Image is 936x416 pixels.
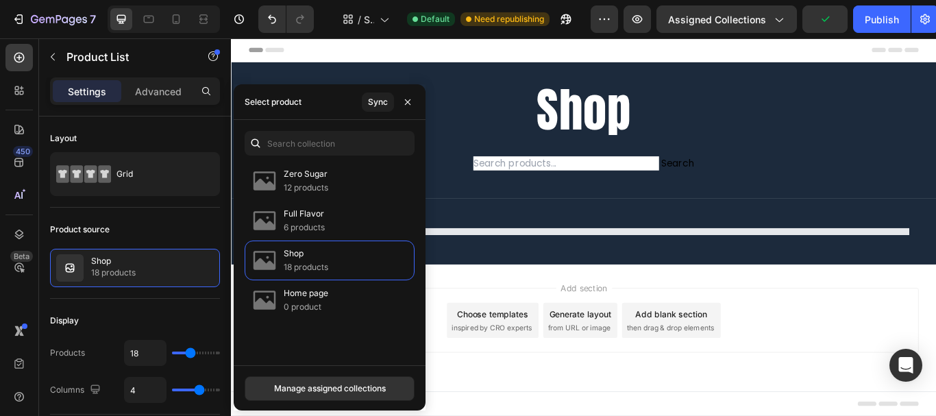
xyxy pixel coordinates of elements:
[362,93,394,112] button: Sync
[889,349,922,382] div: Open Intercom Messenger
[284,207,325,221] p: Full Flavor
[474,13,544,25] span: Need republishing
[13,146,33,157] div: 450
[421,13,449,25] span: Default
[251,286,278,314] img: collections
[284,221,325,234] p: 6 products
[91,266,136,280] p: 18 products
[56,254,84,282] img: collection feature img
[50,347,85,359] div: Products
[135,84,182,99] p: Advanced
[284,286,328,300] p: Home page
[668,12,766,27] span: Assigned Collections
[853,5,911,33] button: Publish
[364,12,374,27] span: Shop Page (All Collection) Main
[264,315,347,329] div: Choose templates
[66,49,183,65] p: Product List
[5,5,102,33] button: 7
[369,332,443,344] span: from URL or image
[251,247,278,274] img: collections
[90,11,96,27] p: 7
[284,260,328,274] p: 18 products
[368,96,388,108] div: Sync
[258,5,314,33] div: Undo/Redo
[50,381,103,400] div: Columns
[21,50,802,116] h2: Shop
[358,12,361,27] span: /
[10,251,33,262] div: Beta
[371,315,443,329] div: Generate layout
[91,256,136,266] p: Shop
[257,332,351,344] span: inspired by CRO experts
[865,12,899,27] div: Publish
[282,138,499,154] input: Search products...
[284,300,328,314] p: 0 product
[68,84,106,99] p: Settings
[50,223,110,236] div: Product source
[471,315,555,329] div: Add blank section
[251,167,278,195] img: collections
[125,341,166,365] input: Auto
[461,332,563,344] span: then drag & drop elements
[245,131,415,156] input: Search collection
[284,181,328,195] p: 12 products
[116,158,200,190] div: Grid
[656,5,797,33] button: Assigned Collections
[502,138,540,154] button: Search
[379,284,444,298] span: Add section
[284,167,328,181] p: Zero Sugar
[231,38,936,416] iframe: Design area
[284,247,328,260] p: Shop
[245,96,301,108] div: Select product
[251,207,278,234] img: collections
[50,132,77,145] div: Layout
[50,315,79,327] div: Display
[125,378,166,402] input: Auto
[274,382,386,395] div: Manage assigned collections
[245,376,415,401] button: Manage assigned collections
